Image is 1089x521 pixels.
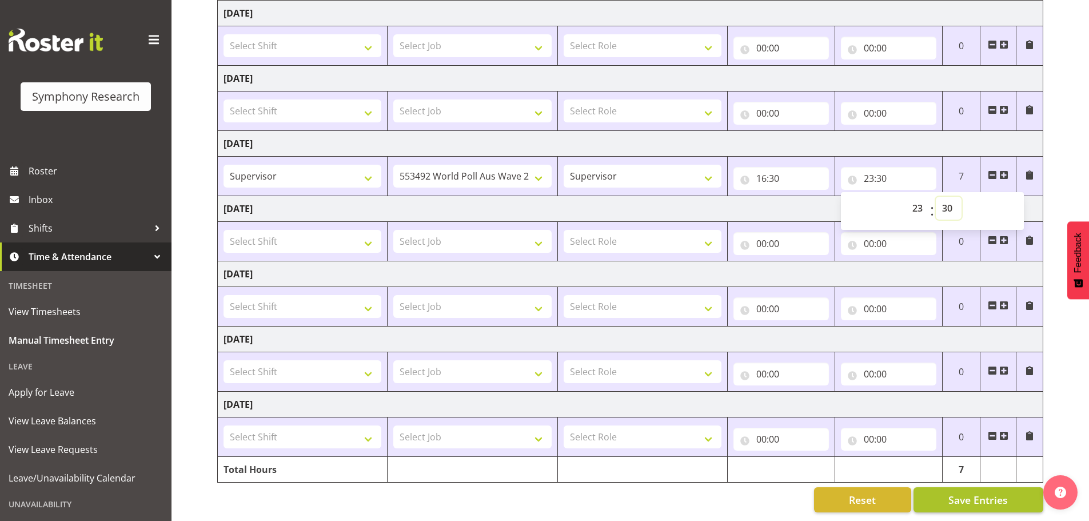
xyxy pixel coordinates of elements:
input: Click to select... [733,297,829,320]
td: 0 [942,417,980,457]
span: Roster [29,162,166,180]
input: Click to select... [733,167,829,190]
span: View Leave Requests [9,441,163,458]
div: Unavailability [3,492,169,516]
button: Save Entries [914,487,1043,512]
td: [DATE] [218,131,1043,157]
span: : [930,197,934,225]
img: Rosterit website logo [9,29,103,51]
a: View Leave Balances [3,407,169,435]
td: [DATE] [218,261,1043,287]
span: Save Entries [948,492,1008,507]
a: View Timesheets [3,297,169,326]
input: Click to select... [841,363,936,385]
td: 0 [942,26,980,66]
span: View Timesheets [9,303,163,320]
td: 0 [942,222,980,261]
div: Timesheet [3,274,169,297]
input: Click to select... [841,297,936,320]
a: Apply for Leave [3,378,169,407]
td: 7 [942,157,980,196]
span: Time & Attendance [29,248,149,265]
span: Shifts [29,220,149,237]
input: Click to select... [733,428,829,451]
input: Click to select... [841,428,936,451]
span: Leave/Unavailability Calendar [9,470,163,487]
td: [DATE] [218,196,1043,222]
button: Feedback - Show survey [1067,221,1089,299]
input: Click to select... [841,232,936,255]
span: Feedback [1073,233,1083,273]
span: Apply for Leave [9,384,163,401]
input: Click to select... [733,37,829,59]
span: Reset [849,492,876,507]
input: Click to select... [733,363,829,385]
input: Click to select... [841,167,936,190]
td: [DATE] [218,392,1043,417]
td: 0 [942,287,980,327]
td: 7 [942,457,980,483]
div: Symphony Research [32,88,139,105]
input: Click to select... [733,102,829,125]
td: [DATE] [218,327,1043,352]
td: [DATE] [218,66,1043,92]
input: Click to select... [841,37,936,59]
button: Reset [814,487,911,512]
span: View Leave Balances [9,412,163,429]
td: [DATE] [218,1,1043,26]
td: Total Hours [218,457,388,483]
span: Inbox [29,191,166,208]
a: View Leave Requests [3,435,169,464]
td: 0 [942,92,980,131]
input: Click to select... [733,232,829,255]
td: 0 [942,352,980,392]
span: Manual Timesheet Entry [9,332,163,349]
div: Leave [3,355,169,378]
img: help-xxl-2.png [1055,487,1066,498]
input: Click to select... [841,102,936,125]
a: Leave/Unavailability Calendar [3,464,169,492]
a: Manual Timesheet Entry [3,326,169,355]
